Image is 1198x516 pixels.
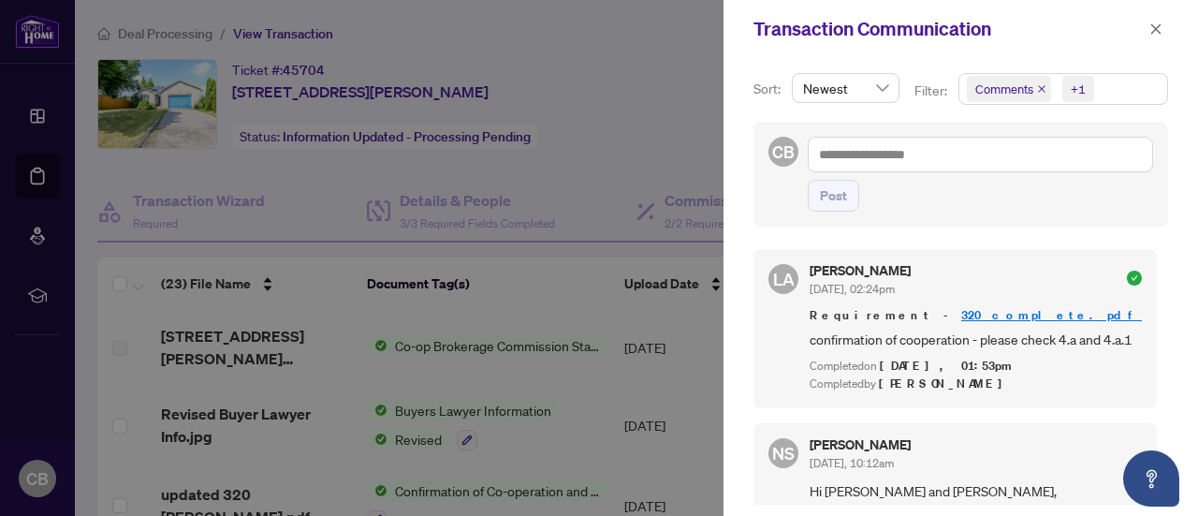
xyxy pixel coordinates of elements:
span: close [1149,22,1162,36]
div: Transaction Communication [753,15,1144,43]
span: NS [772,440,795,466]
span: [PERSON_NAME] [879,376,1013,391]
h5: [PERSON_NAME] [810,264,911,277]
span: [DATE], 01:53pm [880,358,1015,374]
div: +1 [1071,80,1086,98]
span: CB [772,139,795,165]
span: check-circle [1127,271,1142,286]
button: Open asap [1123,450,1179,507]
span: close [1037,84,1046,94]
p: Filter: [914,81,950,101]
span: confirmation of cooperation - please check 4.a and 4.a.1 [810,329,1142,350]
span: [DATE], 10:12am [810,456,894,470]
span: Requirement - [810,306,1142,325]
span: LA [773,266,795,292]
p: Sort: [753,79,784,99]
div: Completed by [810,376,1142,393]
span: Newest [803,74,888,102]
div: Completed on [810,358,1142,376]
span: [DATE], 02:24pm [810,282,895,296]
button: Post [808,180,859,212]
span: Comments [967,76,1051,102]
span: Comments [975,80,1033,98]
h5: [PERSON_NAME] [810,438,911,451]
a: 320 complete.pdf [961,307,1142,323]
